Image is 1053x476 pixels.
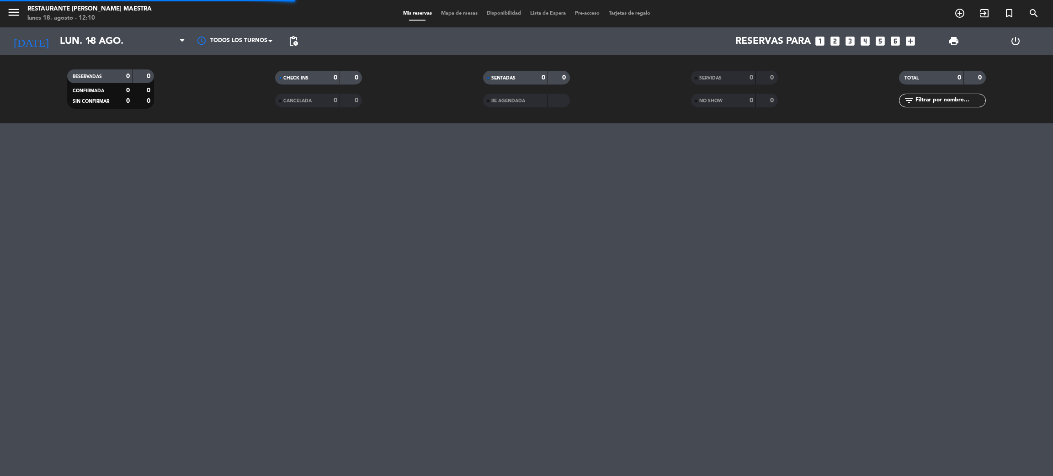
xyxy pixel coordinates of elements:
button: menu [7,5,21,22]
strong: 0 [147,87,152,94]
i: looks_6 [889,35,901,47]
span: CONFIRMADA [73,89,104,93]
span: CANCELADA [283,99,312,103]
span: print [948,36,959,47]
span: Disponibilidad [482,11,526,16]
i: [DATE] [7,31,55,51]
input: Filtrar por nombre... [915,95,985,106]
i: looks_one [814,35,826,47]
span: Mis reservas [399,11,436,16]
i: power_settings_new [1010,36,1021,47]
div: Restaurante [PERSON_NAME] Maestra [27,5,152,14]
i: looks_4 [859,35,871,47]
span: SERVIDAS [699,76,722,80]
strong: 0 [978,74,984,81]
i: add_circle_outline [954,8,965,19]
strong: 0 [562,74,568,81]
i: looks_3 [844,35,856,47]
span: RESERVADAS [73,74,102,79]
strong: 0 [126,73,130,79]
i: filter_list [904,95,915,106]
span: Tarjetas de regalo [604,11,655,16]
strong: 0 [750,74,753,81]
i: looks_5 [874,35,886,47]
span: TOTAL [904,76,919,80]
strong: 0 [355,97,360,104]
span: Pre-acceso [570,11,604,16]
strong: 0 [147,98,152,104]
i: add_box [904,35,916,47]
strong: 0 [770,74,776,81]
span: CHECK INS [283,76,308,80]
strong: 0 [770,97,776,104]
i: looks_two [829,35,841,47]
span: pending_actions [288,36,299,47]
strong: 0 [957,74,961,81]
span: Mapa de mesas [436,11,482,16]
span: Lista de Espera [526,11,570,16]
i: arrow_drop_down [85,36,96,47]
span: RE AGENDADA [491,99,525,103]
span: Reservas para [735,36,811,47]
strong: 0 [750,97,753,104]
strong: 0 [334,74,337,81]
div: LOG OUT [984,27,1046,55]
strong: 0 [126,87,130,94]
i: search [1028,8,1039,19]
span: SIN CONFIRMAR [73,99,109,104]
i: turned_in_not [1004,8,1015,19]
div: lunes 18. agosto - 12:10 [27,14,152,23]
strong: 0 [126,98,130,104]
strong: 0 [147,73,152,79]
span: NO SHOW [699,99,723,103]
strong: 0 [355,74,360,81]
i: exit_to_app [979,8,990,19]
strong: 0 [334,97,337,104]
strong: 0 [542,74,545,81]
span: SENTADAS [491,76,516,80]
i: menu [7,5,21,19]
